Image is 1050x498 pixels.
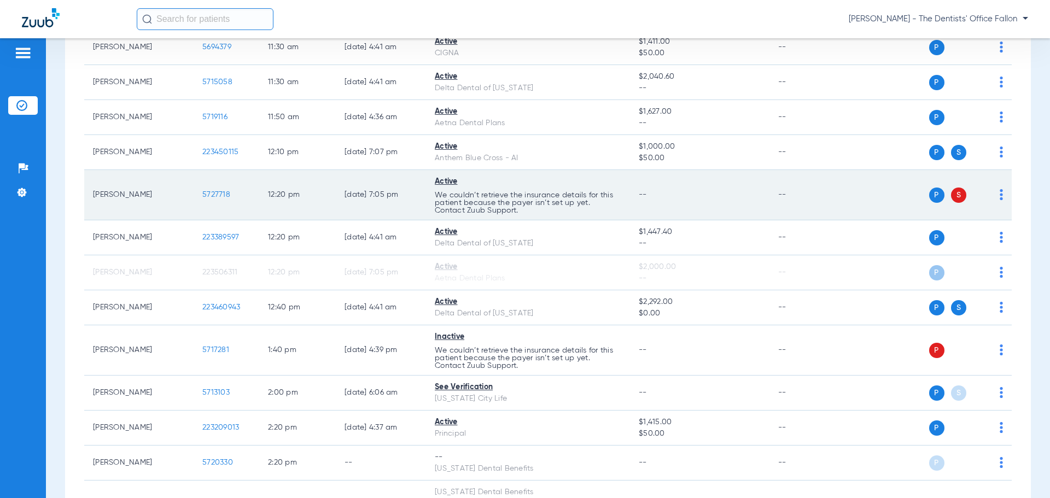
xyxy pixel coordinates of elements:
[435,331,621,343] div: Inactive
[202,113,227,121] span: 5719116
[929,455,944,471] span: P
[639,118,760,129] span: --
[435,48,621,59] div: CIGNA
[929,145,944,160] span: P
[769,376,843,411] td: --
[336,100,426,135] td: [DATE] 4:36 AM
[435,308,621,319] div: Delta Dental of [US_STATE]
[202,43,231,51] span: 5694379
[951,188,966,203] span: S
[639,428,760,440] span: $50.00
[1000,422,1003,433] img: group-dot-blue.svg
[202,148,238,156] span: 223450115
[929,110,944,125] span: P
[435,83,621,94] div: Delta Dental of [US_STATE]
[929,75,944,90] span: P
[259,170,336,220] td: 12:20 PM
[639,296,760,308] span: $2,292.00
[929,385,944,401] span: P
[259,30,336,65] td: 11:30 AM
[435,347,621,370] p: We couldn’t retrieve the insurance details for this patient because the payer isn’t set up yet. C...
[84,220,194,255] td: [PERSON_NAME]
[639,346,647,354] span: --
[202,424,239,431] span: 223209013
[435,463,621,474] div: [US_STATE] Dental Benefits
[336,220,426,255] td: [DATE] 4:41 AM
[769,170,843,220] td: --
[769,290,843,325] td: --
[951,145,966,160] span: S
[435,36,621,48] div: Active
[929,40,944,55] span: P
[1000,77,1003,87] img: group-dot-blue.svg
[435,238,621,249] div: Delta Dental of [US_STATE]
[202,191,230,198] span: 5727718
[769,325,843,376] td: --
[929,343,944,358] span: P
[639,36,760,48] span: $1,411.00
[336,65,426,100] td: [DATE] 4:41 AM
[769,135,843,170] td: --
[202,303,240,311] span: 223460943
[336,255,426,290] td: [DATE] 7:05 PM
[84,30,194,65] td: [PERSON_NAME]
[435,487,621,498] div: [US_STATE] Dental Benefits
[259,100,336,135] td: 11:50 AM
[639,238,760,249] span: --
[202,346,229,354] span: 5717281
[769,446,843,481] td: --
[1000,344,1003,355] img: group-dot-blue.svg
[639,71,760,83] span: $2,040.60
[951,300,966,315] span: S
[22,8,60,27] img: Zuub Logo
[142,14,152,24] img: Search Icon
[1000,147,1003,157] img: group-dot-blue.svg
[929,420,944,436] span: P
[137,8,273,30] input: Search for patients
[435,273,621,284] div: Aetna Dental Plans
[639,226,760,238] span: $1,447.40
[1000,232,1003,243] img: group-dot-blue.svg
[84,135,194,170] td: [PERSON_NAME]
[202,78,232,86] span: 5715058
[769,411,843,446] td: --
[639,83,760,94] span: --
[84,65,194,100] td: [PERSON_NAME]
[849,14,1028,25] span: [PERSON_NAME] - The Dentists' Office Fallon
[435,191,621,214] p: We couldn’t retrieve the insurance details for this patient because the payer isn’t set up yet. C...
[1000,112,1003,122] img: group-dot-blue.svg
[435,176,621,188] div: Active
[435,452,621,463] div: --
[769,220,843,255] td: --
[259,65,336,100] td: 11:30 AM
[639,261,760,273] span: $2,000.00
[336,290,426,325] td: [DATE] 4:41 AM
[336,170,426,220] td: [DATE] 7:05 PM
[259,376,336,411] td: 2:00 PM
[1000,387,1003,398] img: group-dot-blue.svg
[769,65,843,100] td: --
[639,459,647,466] span: --
[769,100,843,135] td: --
[435,393,621,405] div: [US_STATE] City Life
[202,389,230,396] span: 5713103
[336,30,426,65] td: [DATE] 4:41 AM
[84,376,194,411] td: [PERSON_NAME]
[84,255,194,290] td: [PERSON_NAME]
[435,226,621,238] div: Active
[84,290,194,325] td: [PERSON_NAME]
[202,233,239,241] span: 223389597
[769,255,843,290] td: --
[435,417,621,428] div: Active
[929,265,944,280] span: P
[1000,42,1003,52] img: group-dot-blue.svg
[84,446,194,481] td: [PERSON_NAME]
[995,446,1050,498] iframe: Chat Widget
[84,325,194,376] td: [PERSON_NAME]
[1000,267,1003,278] img: group-dot-blue.svg
[84,411,194,446] td: [PERSON_NAME]
[639,106,760,118] span: $1,627.00
[435,141,621,153] div: Active
[435,382,621,393] div: See Verification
